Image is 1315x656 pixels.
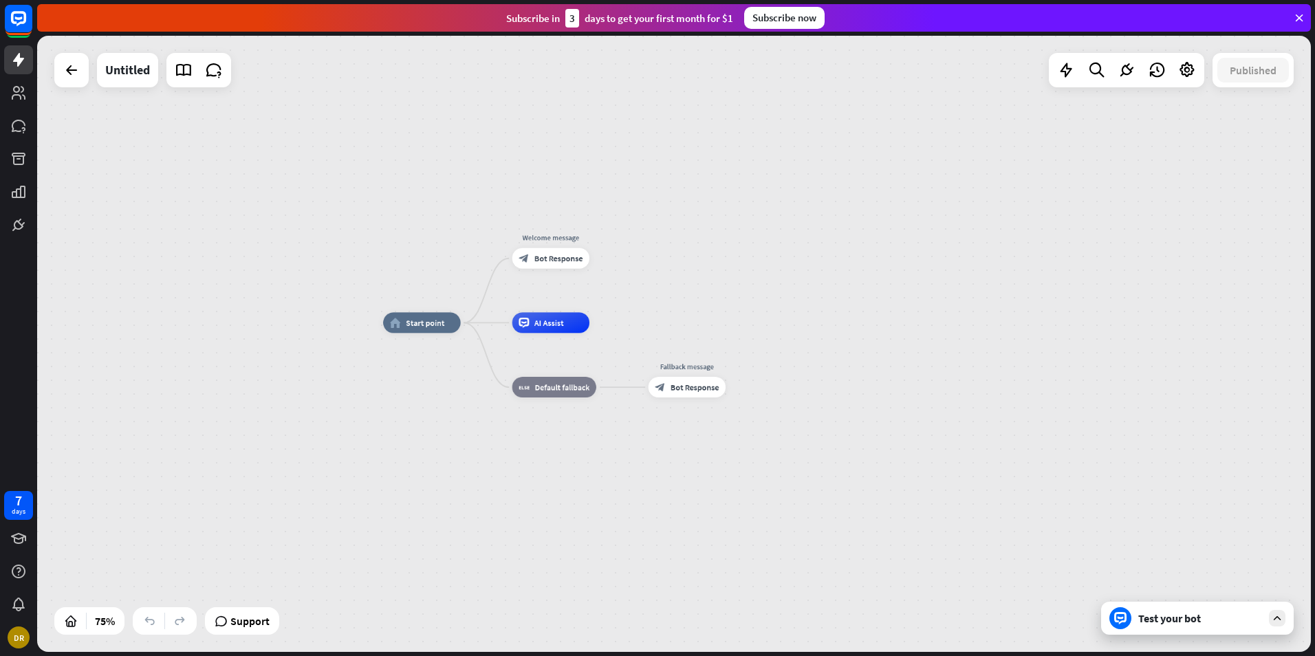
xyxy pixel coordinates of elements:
div: Subscribe now [744,7,825,29]
i: block_bot_response [519,253,529,263]
span: Bot Response [671,382,719,393]
i: block_fallback [519,382,530,393]
button: Published [1217,58,1289,83]
i: block_bot_response [655,382,665,393]
div: days [12,507,25,516]
span: Default fallback [535,382,590,393]
div: 75% [91,610,119,632]
button: Open LiveChat chat widget [11,6,52,47]
div: Welcome message [504,232,597,243]
a: 7 days [4,491,33,520]
span: Support [230,610,270,632]
div: DR [8,626,30,648]
div: 7 [15,494,22,507]
div: Fallback message [640,362,733,372]
span: Bot Response [534,253,583,263]
div: Untitled [105,53,150,87]
span: Start point [406,318,444,328]
div: Test your bot [1138,611,1262,625]
span: AI Assist [534,318,564,328]
i: home_2 [390,318,401,328]
div: 3 [565,9,579,28]
div: Subscribe in days to get your first month for $1 [506,9,733,28]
